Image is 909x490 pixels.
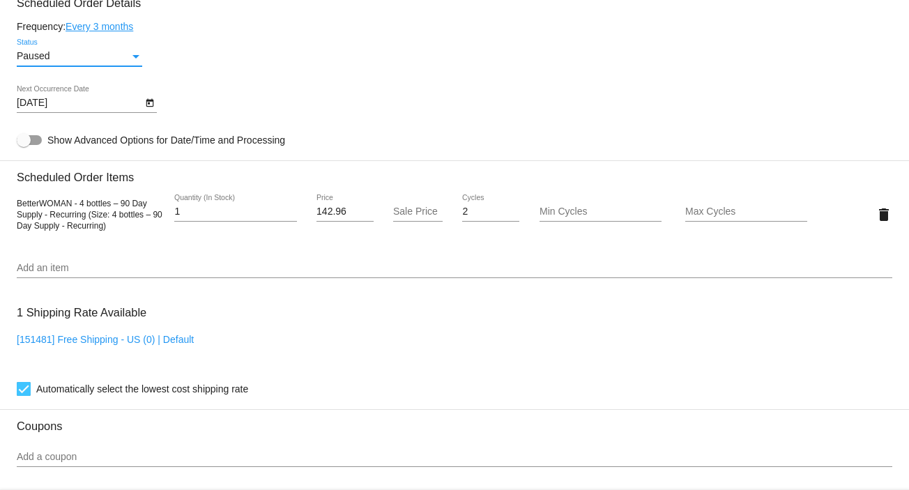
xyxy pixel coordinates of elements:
[36,381,248,397] span: Automatically select the lowest cost shipping rate
[17,21,892,32] div: Frequency:
[174,206,296,217] input: Quantity (In Stock)
[17,160,892,184] h3: Scheduled Order Items
[17,409,892,433] h3: Coupons
[142,95,157,109] button: Open calendar
[17,50,49,61] span: Paused
[17,199,162,231] span: BetterWOMAN - 4 bottles – 90 Day Supply - Recurring (Size: 4 bottles – 90 Day Supply - Recurring)
[17,334,194,345] a: [151481] Free Shipping - US (0) | Default
[17,51,142,62] mat-select: Status
[17,98,142,109] input: Next Occurrence Date
[17,263,892,274] input: Add an item
[540,206,662,217] input: Min Cycles
[876,206,892,223] mat-icon: delete
[17,298,146,328] h3: 1 Shipping Rate Available
[316,206,374,217] input: Price
[462,206,519,217] input: Cycles
[17,452,892,463] input: Add a coupon
[47,133,285,147] span: Show Advanced Options for Date/Time and Processing
[393,206,442,217] input: Sale Price
[685,206,807,217] input: Max Cycles
[66,21,133,32] a: Every 3 months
